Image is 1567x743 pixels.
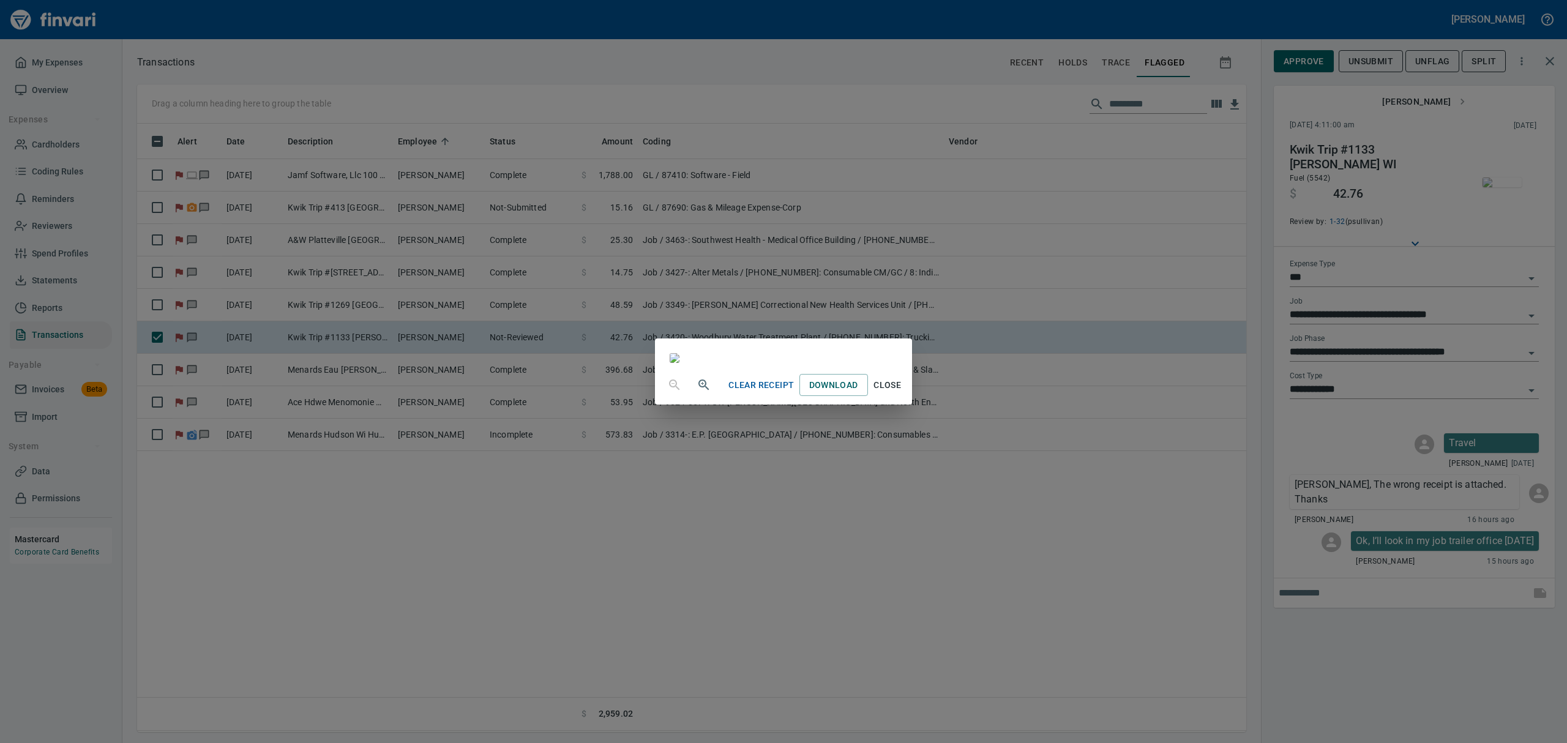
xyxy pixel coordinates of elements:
a: Download [799,374,868,397]
span: Close [873,378,902,393]
img: receipts%2Fmarketjohnson%2F2025-08-11%2FYZamQvk4E5PjWN2KNZ4DzpThD5K2__n6i4kNVX9J74Y6NhxDxok.jpg [670,353,679,363]
button: Clear Receipt [724,374,799,397]
button: Close [868,374,907,397]
span: Download [809,378,858,393]
span: Clear Receipt [728,378,794,393]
